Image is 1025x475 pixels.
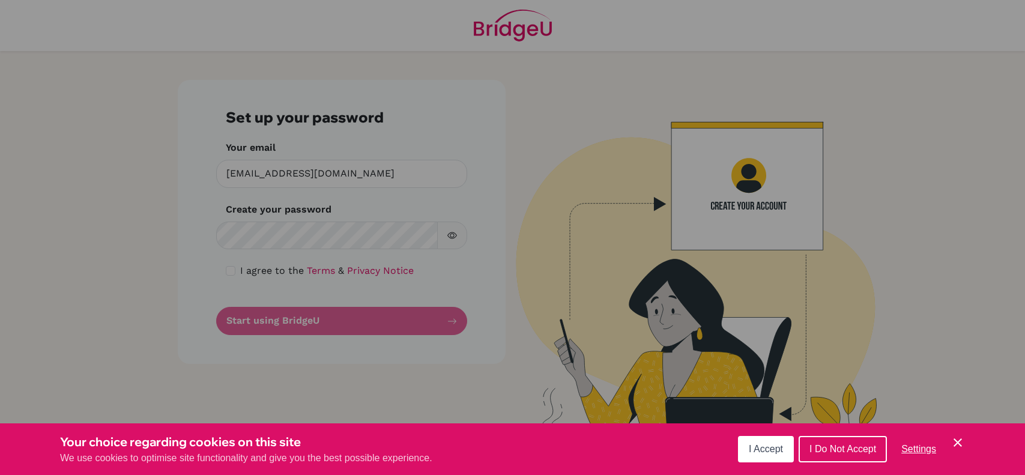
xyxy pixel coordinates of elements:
[892,437,946,461] button: Settings
[799,436,887,462] button: I Do Not Accept
[809,444,876,454] span: I Do Not Accept
[901,444,936,454] span: Settings
[60,433,432,451] h3: Your choice regarding cookies on this site
[60,451,432,465] p: We use cookies to optimise site functionality and give you the best possible experience.
[749,444,783,454] span: I Accept
[951,435,965,450] button: Save and close
[738,436,794,462] button: I Accept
